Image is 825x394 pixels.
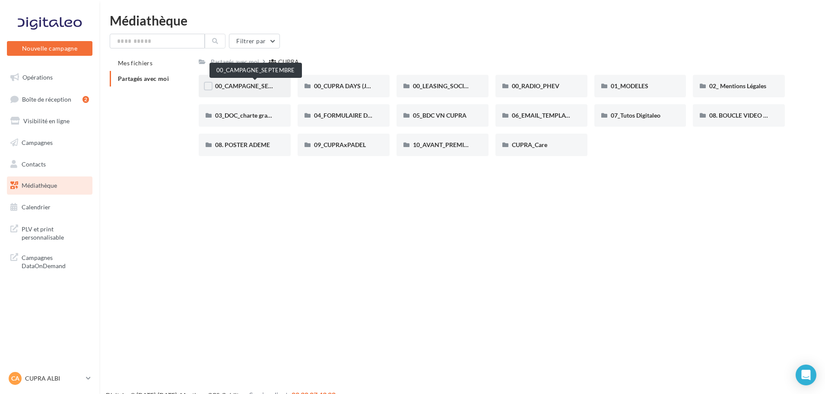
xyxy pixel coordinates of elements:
a: Calendrier [5,198,94,216]
button: Nouvelle campagne [7,41,92,56]
span: Médiathèque [22,182,57,189]
span: 08. BOUCLE VIDEO ECRAN SHOWROOM [709,112,823,119]
span: Opérations [22,74,53,81]
span: 07_Tutos Digitaleo [611,112,660,119]
span: CA [11,374,19,383]
span: 02_ Mentions Légales [709,82,766,90]
span: 01_MODELES [611,82,648,90]
div: CUPRA [278,58,299,66]
span: PLV et print personnalisable [22,223,89,242]
span: Campagnes [22,139,53,146]
button: Filtrer par [229,34,280,48]
span: Calendrier [22,203,51,211]
span: Mes fichiers [118,59,152,67]
a: CA CUPRA ALBI [7,370,92,387]
span: 06_EMAIL_TEMPLATE HTML CUPRA [512,112,612,119]
span: 09_CUPRAxPADEL [314,141,366,148]
span: 00_CAMPAGNE_SEPTEMBRE [215,82,296,90]
span: 00_CUPRA DAYS (JPO) [314,82,377,90]
a: PLV et print personnalisable [5,220,94,245]
a: Campagnes [5,134,94,152]
span: Boîte de réception [22,95,71,103]
span: 05_BDC VN CUPRA [413,112,466,119]
span: CUPRA_Care [512,141,547,148]
span: 04_FORMULAIRE DES DEMANDES CRÉATIVES [314,112,442,119]
a: Campagnes DataOnDemand [5,248,94,274]
div: Médiathèque [110,14,815,27]
div: 00_CAMPAGNE_SEPTEMBRE [209,63,302,78]
div: 2 [82,96,89,103]
a: Boîte de réception2 [5,90,94,109]
a: Contacts [5,155,94,173]
span: 03_DOC_charte graphique et GUIDELINES [215,112,328,119]
span: 00_LEASING_SOCIAL_ÉLECTRIQUE [413,82,509,90]
a: Médiathèque [5,176,94,195]
a: Opérations [5,68,94,86]
div: Partagés avec moi [211,58,259,66]
p: CUPRA ALBI [25,374,82,383]
span: Partagés avec moi [118,75,169,82]
span: Contacts [22,160,46,167]
span: Campagnes DataOnDemand [22,252,89,270]
span: 00_RADIO_PHEV [512,82,559,90]
span: 10_AVANT_PREMIÈRES_CUPRA (VENTES PRIVEES) [413,141,554,148]
span: 08. POSTER ADEME [215,141,270,148]
div: Open Intercom Messenger [796,365,816,385]
span: Visibilité en ligne [23,117,70,125]
a: Visibilité en ligne [5,112,94,130]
